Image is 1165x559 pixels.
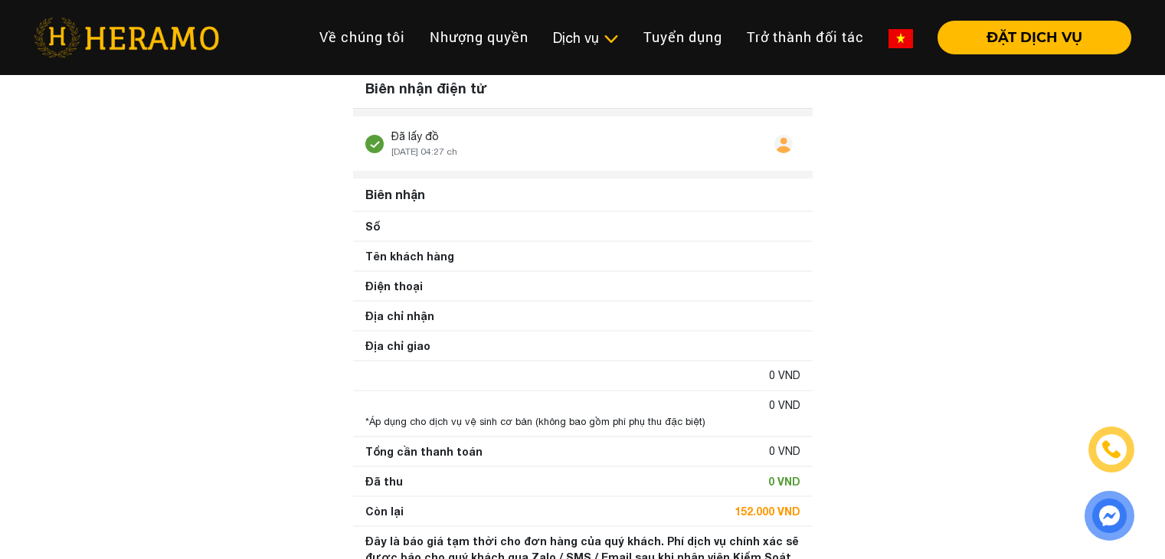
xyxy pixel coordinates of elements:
[417,21,541,54] a: Nhượng quyền
[365,135,384,153] img: stick.svg
[888,29,913,48] img: vn-flag.png
[365,416,705,427] span: *Áp dụng cho dịch vụ vệ sinh cơ bản (không bao gồm phí phụ thu đặc biệt)
[1103,441,1120,458] img: phone-icon
[925,31,1131,44] a: ĐẶT DỊCH VỤ
[365,338,430,354] div: Địa chỉ giao
[365,473,403,489] div: Đã thu
[391,129,457,145] div: Đã lấy đồ
[735,21,876,54] a: Trở thành đối tác
[34,18,219,57] img: heramo-logo.png
[353,69,813,109] div: Biên nhận điện tử
[359,179,807,210] div: Biên nhận
[1091,429,1132,470] a: phone-icon
[365,443,483,459] div: Tổng cần thanh toán
[774,135,793,153] img: user.svg
[365,308,434,324] div: Địa chỉ nhận
[365,503,404,519] div: Còn lại
[768,473,800,489] div: 0 VND
[603,31,619,47] img: subToggleIcon
[307,21,417,54] a: Về chúng tôi
[769,368,800,384] div: 0 VND
[553,28,619,48] div: Dịch vụ
[631,21,735,54] a: Tuyển dụng
[769,397,800,414] div: 0 VND
[769,443,800,459] div: 0 VND
[365,278,423,294] div: Điện thoại
[735,503,800,519] div: 152.000 VND
[365,218,380,234] div: Số
[391,146,457,157] span: [DATE] 04:27 ch
[938,21,1131,54] button: ĐẶT DỊCH VỤ
[365,248,454,264] div: Tên khách hàng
